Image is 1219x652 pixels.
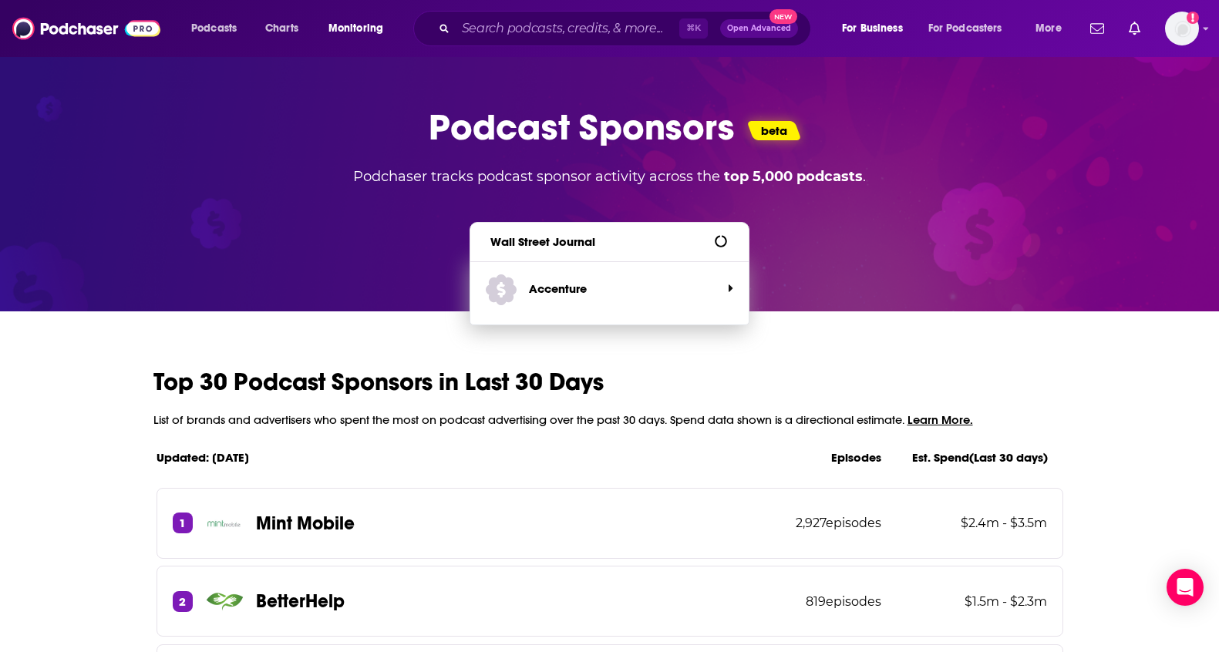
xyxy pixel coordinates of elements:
[831,16,922,41] button: open menu
[1035,18,1062,39] span: More
[179,594,186,609] p: 2
[153,412,1066,427] p: List of brands and advertisers who spent the most on podcast advertising over the past 30 days. S...
[265,18,298,39] span: Charts
[456,16,679,41] input: Search podcasts, credits, & more...
[255,16,308,41] a: Charts
[1187,12,1199,24] svg: Add a profile image
[842,18,903,39] span: For Business
[328,18,383,39] span: Monitoring
[831,450,881,465] p: Episodes
[1123,15,1147,42] a: Show notifications dropdown
[1025,16,1081,41] button: open menu
[1165,12,1199,45] img: User Profile
[918,16,1025,41] button: open menu
[191,18,237,39] span: Podcasts
[912,516,1046,530] p: $2.4m - $3.5m
[157,484,1063,559] a: 1Mint Mobile logoMint Mobile2,927episodes$2.4m - $3.5m
[12,14,160,43] img: Podchaser - Follow, Share and Rate Podcasts
[826,594,881,609] span: episodes
[908,412,973,427] span: Learn More.
[429,105,735,150] p: Podcast Sponsors
[796,516,881,530] p: 2,927
[769,9,797,24] span: New
[761,123,787,138] p: beta
[727,25,791,32] span: Open Advanced
[478,264,741,313] a: Accenture
[529,281,587,296] p: Accenture
[157,562,1063,637] a: 2BetterHelp logoBetterHelp819episodes$1.5m - $2.3m
[256,590,345,613] p: BetterHelp
[205,582,244,620] img: BetterHelp logo
[1165,12,1199,45] button: Show profile menu
[1165,12,1199,45] span: Logged in as SuzanneE
[1167,569,1204,606] div: Open Intercom Messenger
[180,16,257,41] button: open menu
[157,450,800,465] p: Updated: [DATE]
[153,367,1066,397] h2: Top 30 Podcast Sponsors in Last 30 Days
[969,450,1048,465] span: (Last 30 days)
[328,168,891,185] p: Podchaser tracks podcast sponsor activity across the .
[679,18,708,39] span: ⌘ K
[826,516,881,530] span: episodes
[912,594,1046,609] p: $1.5m - $2.3m
[428,11,826,46] div: Search podcasts, credits, & more...
[179,516,186,530] p: 1
[928,18,1002,39] span: For Podcasters
[724,168,863,185] b: top 5,000 podcasts
[318,16,403,41] button: open menu
[720,19,798,38] button: Open AdvancedNew
[912,450,1048,465] p: Est. Spend
[205,504,244,543] img: Mint Mobile logo
[256,512,355,535] p: Mint Mobile
[806,594,881,609] p: 819
[1084,15,1110,42] a: Show notifications dropdown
